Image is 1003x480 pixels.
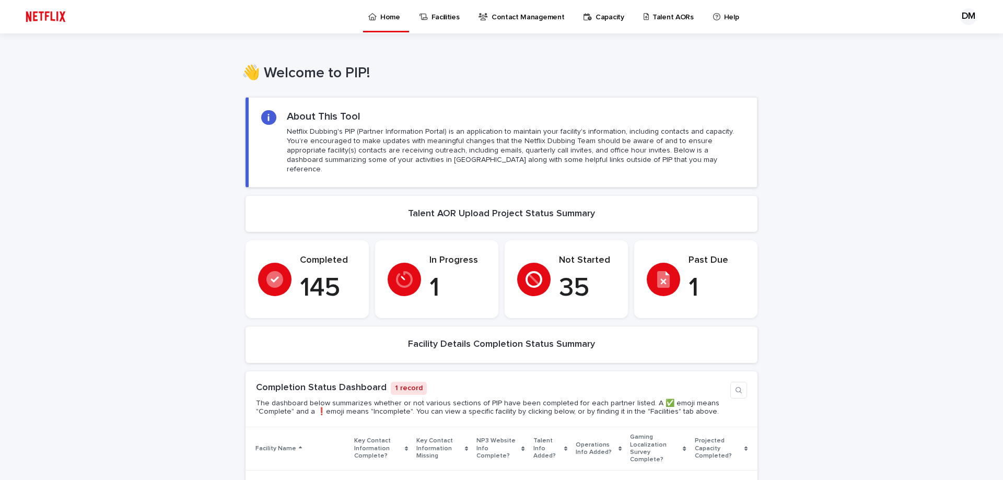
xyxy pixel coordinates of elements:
p: 1 [689,273,745,304]
p: Talent Info Added? [533,435,562,462]
h2: Talent AOR Upload Project Status Summary [408,208,595,220]
div: DM [960,8,977,25]
img: ifQbXi3ZQGMSEF7WDB7W [21,6,71,27]
h2: About This Tool [287,110,360,123]
p: Facility Name [255,443,296,454]
p: The dashboard below summarizes whether or not various sections of PIP have been completed for eac... [256,399,726,417]
p: NP3 Website Info Complete? [476,435,519,462]
p: Not Started [559,255,615,266]
a: Completion Status Dashboard [256,383,387,392]
p: Completed [300,255,356,266]
p: Projected Capacity Completed? [695,435,742,462]
p: Netflix Dubbing's PIP (Partner Information Portal) is an application to maintain your facility's ... [287,127,744,174]
p: 1 [429,273,486,304]
p: 35 [559,273,615,304]
h1: 👋 Welcome to PIP! [242,65,754,83]
p: Key Contact Information Missing [416,435,462,462]
p: Past Due [689,255,745,266]
p: Key Contact Information Complete? [354,435,402,462]
p: Gaming Localization Survey Complete? [630,431,680,466]
p: 1 record [391,382,427,395]
p: 145 [300,273,356,304]
h2: Facility Details Completion Status Summary [408,339,595,350]
p: Operations Info Added? [576,439,616,459]
p: In Progress [429,255,486,266]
